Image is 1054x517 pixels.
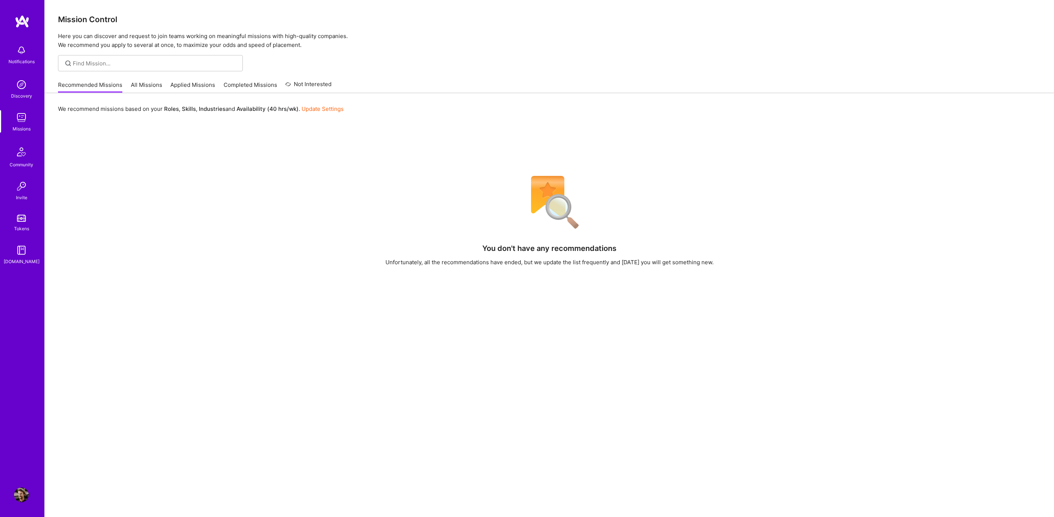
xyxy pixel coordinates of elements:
[17,215,26,222] img: tokens
[58,15,1041,24] h3: Mission Control
[16,194,27,201] div: Invite
[224,81,277,93] a: Completed Missions
[199,105,225,112] b: Industries
[14,243,29,258] img: guide book
[237,105,299,112] b: Availability (40 hrs/wk)
[131,81,162,93] a: All Missions
[12,487,31,502] a: User Avatar
[58,81,122,93] a: Recommended Missions
[14,225,29,232] div: Tokens
[10,161,33,169] div: Community
[14,77,29,92] img: discovery
[518,171,581,234] img: No Results
[302,105,344,112] a: Update Settings
[4,258,40,265] div: [DOMAIN_NAME]
[285,80,331,93] a: Not Interested
[58,105,344,113] p: We recommend missions based on your , , and .
[11,92,32,100] div: Discovery
[58,32,1041,50] p: Here you can discover and request to join teams working on meaningful missions with high-quality ...
[164,105,179,112] b: Roles
[14,179,29,194] img: Invite
[482,244,616,253] h4: You don't have any recommendations
[14,43,29,58] img: bell
[14,487,29,502] img: User Avatar
[170,81,215,93] a: Applied Missions
[73,59,237,67] input: Find Mission...
[8,58,35,65] div: Notifications
[182,105,196,112] b: Skills
[14,110,29,125] img: teamwork
[13,143,30,161] img: Community
[15,15,30,28] img: logo
[385,258,714,266] div: Unfortunately, all the recommendations have ended, but we update the list frequently and [DATE] y...
[64,59,72,68] i: icon SearchGrey
[13,125,31,133] div: Missions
